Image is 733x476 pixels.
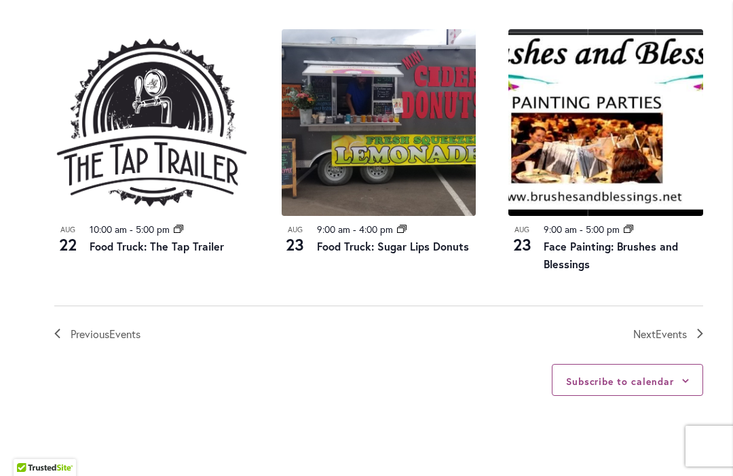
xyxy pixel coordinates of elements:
[90,223,127,236] time: 10:00 am
[54,233,81,256] span: 22
[633,325,703,343] a: Next Events
[109,327,140,341] span: Events
[54,325,140,343] a: Previous Events
[656,327,687,341] span: Events
[508,233,535,256] span: 23
[580,223,583,236] span: -
[353,223,356,236] span: -
[90,239,224,253] a: Food Truck: The Tap Trailer
[586,223,620,236] time: 5:00 pm
[54,224,81,236] span: Aug
[566,375,674,388] button: Subscribe to calendar
[71,325,140,343] span: Previous
[10,428,48,466] iframe: Launch Accessibility Center
[544,239,678,271] a: Face Painting: Brushes and Blessings
[282,233,309,256] span: 23
[633,325,687,343] span: Next
[359,223,393,236] time: 4:00 pm
[130,223,133,236] span: -
[544,223,577,236] time: 9:00 am
[508,29,703,216] img: Brushes and Blessings – Face Painting
[508,224,535,236] span: Aug
[317,223,350,236] time: 9:00 am
[317,239,469,253] a: Food Truck: Sugar Lips Donuts
[54,29,249,216] img: Food Truck: The Tap Trailer
[282,224,309,236] span: Aug
[136,223,170,236] time: 5:00 pm
[282,29,476,216] img: Food Truck: Sugar Lips Apple Cider Donuts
